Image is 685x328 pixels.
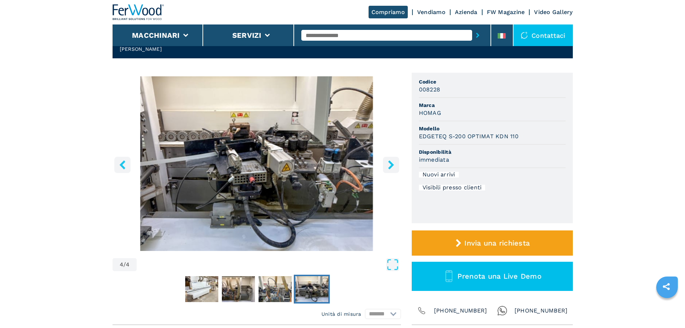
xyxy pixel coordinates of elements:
[369,6,408,18] a: Compriamo
[464,239,530,247] span: Invia una richiesta
[412,230,573,256] button: Invia una richiesta
[472,27,483,44] button: submit-button
[185,276,218,302] img: fcfc34c60a088297cf3a4bc393942afa
[138,258,399,271] button: Open Fullscreen
[419,172,459,178] div: Nuovi arrivi
[419,102,566,109] span: Marca
[457,272,542,280] span: Prenota una Live Demo
[220,275,256,304] button: Go to Slide 2
[113,4,164,20] img: Ferwood
[515,306,568,316] span: [PHONE_NUMBER]
[455,9,478,15] a: Azienda
[120,45,324,53] h2: [PERSON_NAME]
[534,9,572,15] a: Video Gallery
[132,31,180,40] button: Macchinari
[419,185,485,190] div: Visibili presso clienti
[113,76,401,251] div: Go to Slide 4
[412,262,573,291] button: Prenota una Live Demo
[521,32,528,39] img: Contattaci
[222,276,255,302] img: cf2ea6c1b9131cd5486dda5a9f7272d4
[417,9,446,15] a: Vendiamo
[419,148,566,156] span: Disponibilità
[259,276,292,302] img: 53a3fe6d4a49b5e6f47693dca60f2921
[419,109,441,117] h3: HOMAG
[419,132,519,140] h3: EDGETEQ S-200 OPTIMAT KDN 110
[294,275,330,304] button: Go to Slide 4
[417,306,427,316] img: Phone
[113,275,401,304] nav: Thumbnail Navigation
[123,262,126,268] span: /
[114,157,131,173] button: left-button
[419,78,566,85] span: Codice
[120,262,123,268] span: 4
[383,157,399,173] button: right-button
[321,310,361,318] em: Unità di misura
[419,85,440,94] h3: 008228
[513,24,573,46] div: Contattaci
[434,306,487,316] span: [PHONE_NUMBER]
[654,296,680,323] iframe: Chat
[232,31,261,40] button: Servizi
[126,262,129,268] span: 4
[497,306,507,316] img: Whatsapp
[419,125,566,132] span: Modello
[419,156,449,164] h3: immediata
[257,275,293,304] button: Go to Slide 3
[113,76,401,251] img: Bordatrice Singola HOMAG EDGETEQ S-200 OPTIMAT KDN 110
[295,276,328,302] img: f2d6bc295d61f8f1d8164115143e0a56
[657,278,675,296] a: sharethis
[184,275,220,304] button: Go to Slide 1
[487,9,525,15] a: FW Magazine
